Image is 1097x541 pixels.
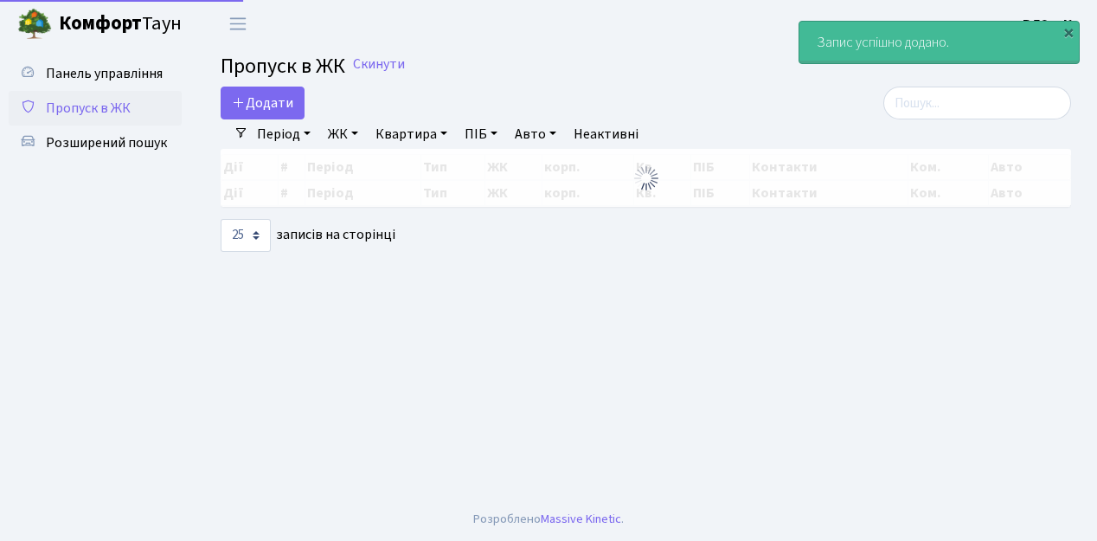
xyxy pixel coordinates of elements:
label: записів на сторінці [221,219,395,252]
a: Період [250,119,318,149]
b: ВЛ2 -. К. [1023,15,1076,34]
div: Розроблено . [473,510,624,529]
a: ЖК [321,119,365,149]
div: Запис успішно додано. [799,22,1079,63]
img: logo.png [17,7,52,42]
button: Переключити навігацію [216,10,260,38]
img: Обробка... [632,164,660,192]
a: Квартира [369,119,454,149]
span: Пропуск в ЖК [221,51,345,81]
span: Пропуск в ЖК [46,99,131,118]
a: Massive Kinetic [541,510,621,528]
a: Додати [221,87,305,119]
span: Таун [59,10,182,39]
a: Пропуск в ЖК [9,91,182,126]
a: Неактивні [567,119,645,149]
a: Розширений пошук [9,126,182,160]
select: записів на сторінці [221,219,271,252]
a: ПІБ [458,119,504,149]
span: Панель управління [46,64,163,83]
a: ВЛ2 -. К. [1023,14,1076,35]
a: Панель управління [9,56,182,91]
div: × [1060,23,1077,41]
input: Пошук... [883,87,1071,119]
a: Скинути [353,56,405,73]
a: Авто [508,119,563,149]
span: Розширений пошук [46,133,167,152]
b: Комфорт [59,10,142,37]
span: Додати [232,93,293,113]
